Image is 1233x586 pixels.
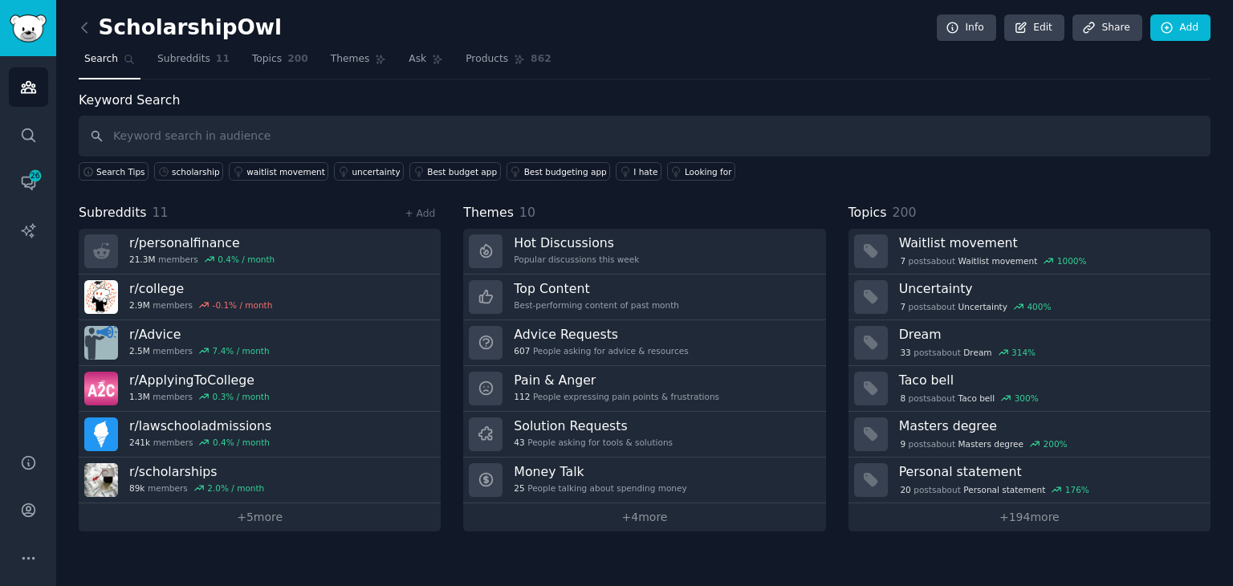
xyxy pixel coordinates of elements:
a: r/personalfinance21.3Mmembers0.4% / month [79,229,441,275]
h3: Hot Discussions [514,234,639,251]
span: 7 [900,301,905,312]
a: Products862 [460,47,556,79]
div: People expressing pain points & frustrations [514,391,719,402]
div: members [129,391,270,402]
div: Best budgeting app [524,166,607,177]
span: Search [84,52,118,67]
div: Popular discussions this week [514,254,639,265]
span: Taco bell [958,393,995,404]
a: r/Advice2.5Mmembers7.4% / month [79,320,441,366]
h3: Advice Requests [514,326,688,343]
a: Add [1150,14,1211,42]
div: waitlist movement [246,166,325,177]
a: Ask [403,47,449,79]
span: Waitlist movement [958,255,1038,267]
span: Products [466,52,508,67]
img: college [84,280,118,314]
a: Masters degree9postsaboutMasters degree200% [848,412,1211,458]
h3: r/ ApplyingToCollege [129,372,270,389]
div: uncertainty [352,166,400,177]
a: Hot DiscussionsPopular discussions this week [463,229,825,275]
div: post s about [899,391,1040,405]
div: 0.4 % / month [213,437,270,448]
div: 0.3 % / month [213,391,270,402]
a: r/scholarships89kmembers2.0% / month [79,458,441,503]
span: 21.3M [129,254,155,265]
span: Themes [463,203,514,223]
span: 241k [129,437,150,448]
h3: r/ scholarships [129,463,264,480]
span: 1.3M [129,391,150,402]
a: Looking for [667,162,735,181]
span: Personal statement [963,484,1045,495]
span: Search Tips [96,166,145,177]
a: Edit [1004,14,1064,42]
div: post s about [899,254,1089,268]
h3: Top Content [514,280,679,297]
h3: r/ Advice [129,326,270,343]
span: 89k [129,482,144,494]
div: People talking about spending money [514,482,686,494]
span: 43 [514,437,524,448]
a: Money Talk25People talking about spending money [463,458,825,503]
a: +5more [79,503,441,531]
div: -0.1 % / month [213,299,273,311]
span: 8 [900,393,905,404]
span: 2.9M [129,299,150,311]
h3: r/ lawschooladmissions [129,417,271,434]
div: 2.0 % / month [207,482,264,494]
div: post s about [899,437,1069,451]
div: People asking for advice & resources [514,345,688,356]
span: Themes [331,52,370,67]
h3: Pain & Anger [514,372,719,389]
a: Waitlist movement7postsaboutWaitlist movement1000% [848,229,1211,275]
a: +194more [848,503,1211,531]
span: 2.5M [129,345,150,356]
div: scholarship [172,166,220,177]
span: 112 [514,391,530,402]
div: Best budget app [427,166,497,177]
div: 176 % [1065,484,1089,495]
div: 0.4 % / month [218,254,275,265]
div: 400 % [1027,301,1051,312]
span: Dream [963,347,991,358]
span: 26 [28,170,43,181]
a: I hate [616,162,661,181]
span: 862 [531,52,551,67]
span: Uncertainty [958,301,1007,312]
span: Masters degree [958,438,1023,450]
div: Best-performing content of past month [514,299,679,311]
button: Search Tips [79,162,149,181]
img: Advice [84,326,118,360]
a: r/college2.9Mmembers-0.1% / month [79,275,441,320]
div: Looking for [685,166,732,177]
span: Subreddits [157,52,210,67]
div: 314 % [1011,347,1036,358]
div: 300 % [1015,393,1039,404]
div: post s about [899,345,1037,360]
img: lawschooladmissions [84,417,118,451]
a: Top ContentBest-performing content of past month [463,275,825,320]
span: 11 [153,205,169,220]
a: scholarship [154,162,223,181]
a: waitlist movement [229,162,328,181]
span: 10 [519,205,535,220]
a: Advice Requests607People asking for advice & resources [463,320,825,366]
div: People asking for tools & solutions [514,437,673,448]
span: Topics [848,203,887,223]
span: 11 [216,52,230,67]
a: Share [1072,14,1141,42]
a: Themes [325,47,393,79]
div: 7.4 % / month [213,345,270,356]
a: Topics200 [246,47,314,79]
a: Solution Requests43People asking for tools & solutions [463,412,825,458]
div: post s about [899,299,1053,314]
span: Subreddits [79,203,147,223]
a: r/ApplyingToCollege1.3Mmembers0.3% / month [79,366,441,412]
a: +4more [463,503,825,531]
h3: r/ personalfinance [129,234,275,251]
h3: Solution Requests [514,417,673,434]
span: 25 [514,482,524,494]
h3: r/ college [129,280,272,297]
a: Pain & Anger112People expressing pain points & frustrations [463,366,825,412]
